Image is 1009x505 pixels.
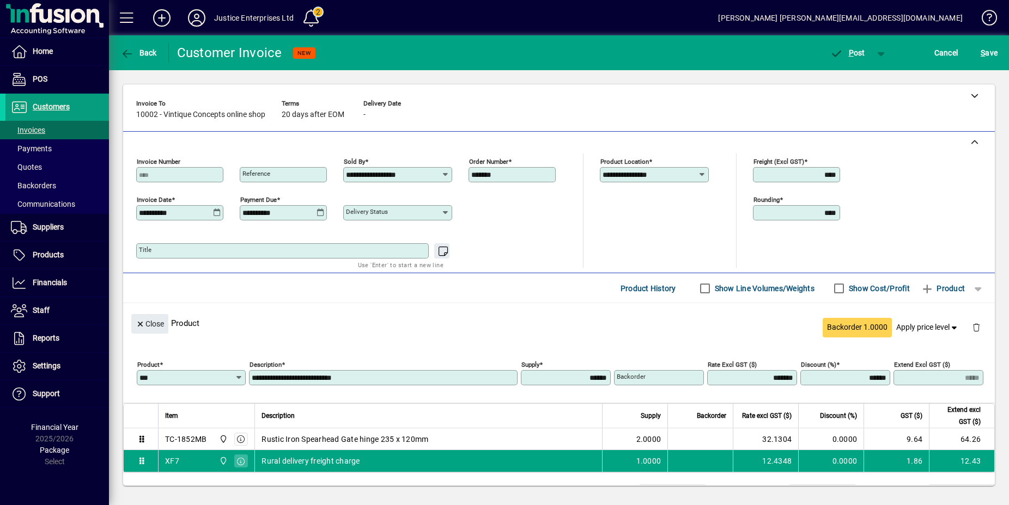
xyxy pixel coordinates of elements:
[864,428,929,450] td: 9.64
[753,158,804,165] mat-label: Freight (excl GST)
[139,246,151,254] mat-label: Title
[33,278,67,287] span: Financials
[5,380,109,408] a: Support
[901,410,922,422] span: GST ($)
[137,361,160,368] mat-label: Product
[5,139,109,158] a: Payments
[823,318,892,337] button: Backorder 1.0000
[33,223,64,231] span: Suppliers
[144,8,179,28] button: Add
[33,361,60,370] span: Settings
[33,389,60,398] span: Support
[714,485,790,498] td: Freight (excl GST)
[165,410,178,422] span: Item
[864,485,929,498] td: GST exclusive
[5,353,109,380] a: Settings
[262,434,428,445] span: Rustic Iron Spearhead Gate hinge 235 x 120mm
[713,283,815,294] label: Show Line Volumes/Weights
[753,196,780,204] mat-label: Rounding
[932,43,961,63] button: Cancel
[742,410,792,422] span: Rate excl GST ($)
[981,44,998,61] span: ave
[929,485,995,498] td: 76.69
[929,428,994,450] td: 64.26
[5,158,109,176] a: Quotes
[978,43,1000,63] button: Save
[118,43,160,63] button: Back
[827,322,888,333] span: Backorder 1.0000
[636,434,661,445] span: 2.0000
[363,110,366,119] span: -
[934,44,958,61] span: Cancel
[297,50,311,57] span: NEW
[697,410,726,422] span: Backorder
[798,428,864,450] td: 0.0000
[600,158,649,165] mat-label: Product location
[640,485,705,498] td: 0.0000 M³
[33,334,59,342] span: Reports
[929,450,994,472] td: 12.43
[358,258,443,271] mat-hint: Use 'Enter' to start a new line
[216,455,229,467] span: Albany Warehouse
[5,214,109,241] a: Suppliers
[165,434,206,445] div: TC-1852MB
[521,361,539,368] mat-label: Supply
[165,455,179,466] div: XF7
[11,181,56,190] span: Backorders
[849,48,854,57] span: P
[894,361,950,368] mat-label: Extend excl GST ($)
[214,9,294,27] div: Justice Enterprises Ltd
[5,242,109,269] a: Products
[963,322,989,332] app-page-header-button: Delete
[708,361,757,368] mat-label: Rate excl GST ($)
[344,158,365,165] mat-label: Sold by
[5,195,109,213] a: Communications
[5,66,109,93] a: POS
[981,48,985,57] span: S
[936,404,981,428] span: Extend excl GST ($)
[636,455,661,466] span: 1.0000
[801,361,836,368] mat-label: Discount (%)
[33,102,70,111] span: Customers
[5,325,109,352] a: Reports
[617,373,646,380] mat-label: Backorder
[120,48,157,57] span: Back
[5,297,109,324] a: Staff
[240,196,277,204] mat-label: Payment due
[33,75,47,83] span: POS
[892,318,964,337] button: Apply price level
[718,9,963,27] div: [PERSON_NAME] [PERSON_NAME][EMAIL_ADDRESS][DOMAIN_NAME]
[574,485,640,498] td: Total Volume
[33,306,50,315] span: Staff
[5,38,109,65] a: Home
[974,2,995,38] a: Knowledge Base
[216,433,229,445] span: Albany Warehouse
[262,410,295,422] span: Description
[31,423,78,432] span: Financial Year
[33,47,53,56] span: Home
[798,450,864,472] td: 0.0000
[346,208,388,215] mat-label: Delivery status
[129,318,171,328] app-page-header-button: Close
[11,200,75,208] span: Communications
[921,280,965,297] span: Product
[740,434,792,445] div: 32.1304
[963,314,989,340] button: Delete
[915,279,970,298] button: Product
[242,170,270,177] mat-label: Reference
[177,44,282,61] div: Customer Invoice
[11,144,52,153] span: Payments
[641,410,661,422] span: Supply
[790,485,855,498] td: 0.00
[282,110,344,119] span: 20 days after EOM
[137,158,180,165] mat-label: Invoice number
[136,315,164,333] span: Close
[820,410,857,422] span: Discount (%)
[616,279,680,298] button: Product History
[11,126,45,134] span: Invoices
[896,322,959,333] span: Apply price level
[864,450,929,472] td: 1.86
[11,163,42,171] span: Quotes
[5,269,109,297] a: Financials
[137,196,172,204] mat-label: Invoice date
